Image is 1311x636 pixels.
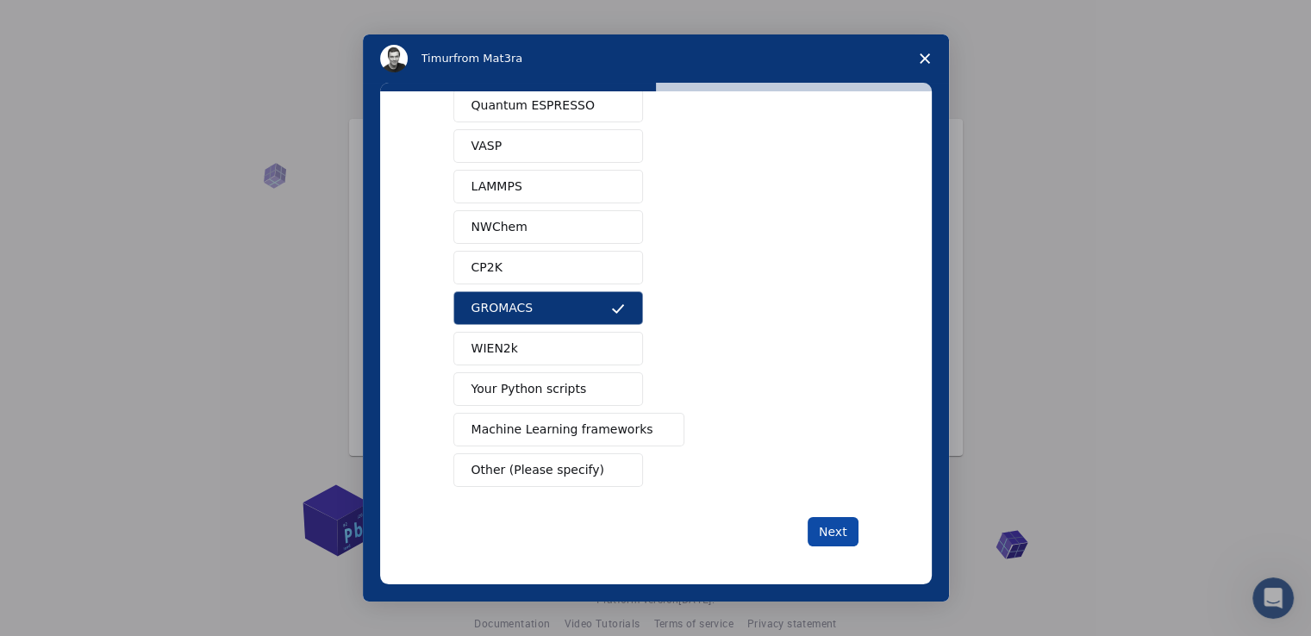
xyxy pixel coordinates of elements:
[453,251,643,284] button: CP2K
[471,299,534,317] span: GROMACS
[453,52,522,65] span: from Mat3ra
[453,89,643,122] button: Quantum ESPRESSO
[471,340,518,358] span: WIEN2k
[453,372,643,406] button: Your Python scripts
[453,291,643,325] button: GROMACS
[471,461,604,479] span: Other (Please specify)
[471,259,503,277] span: CP2K
[808,517,858,546] button: Next
[453,210,643,244] button: NWChem
[453,170,643,203] button: LAMMPS
[34,12,97,28] span: Support
[453,413,685,446] button: Machine Learning frameworks
[471,421,653,439] span: Machine Learning frameworks
[471,137,503,155] span: VASP
[471,178,522,196] span: LAMMPS
[421,52,453,65] span: Timur
[453,129,643,163] button: VASP
[471,218,528,236] span: NWChem
[453,453,643,487] button: Other (Please specify)
[471,380,587,398] span: Your Python scripts
[453,332,643,365] button: WIEN2k
[471,97,595,115] span: Quantum ESPRESSO
[380,45,408,72] img: Profile image for Timur
[901,34,949,83] span: Close survey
